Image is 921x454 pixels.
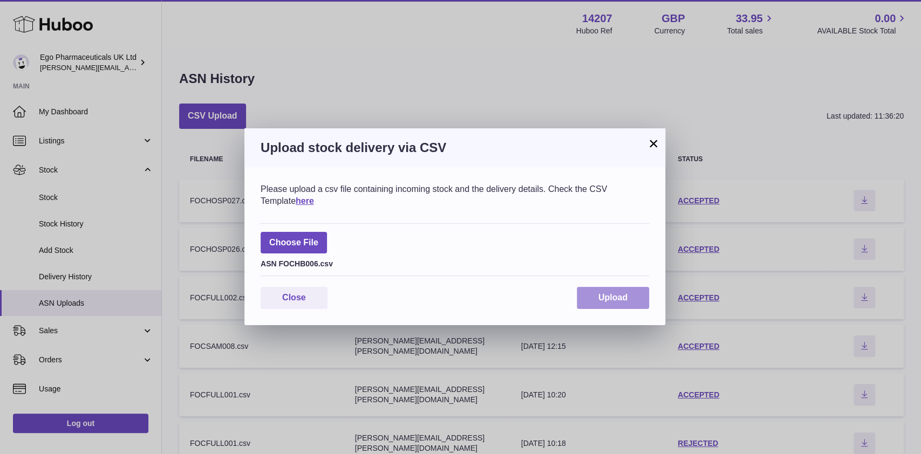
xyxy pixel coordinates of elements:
a: here [296,196,314,205]
h3: Upload stock delivery via CSV [261,139,649,156]
div: Please upload a csv file containing incoming stock and the delivery details. Check the CSV Template [261,183,649,207]
button: Close [261,287,328,309]
span: Upload [598,293,627,302]
button: Upload [577,287,649,309]
span: Close [282,293,306,302]
span: Choose File [261,232,327,254]
div: ASN FOCHB006.csv [261,256,649,269]
button: × [647,137,660,150]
